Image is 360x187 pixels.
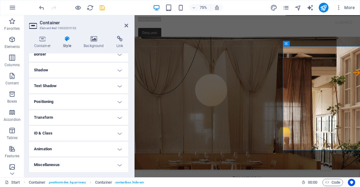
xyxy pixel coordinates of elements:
h4: Animation [29,142,128,156]
h3: Element #ed-1002205152 [40,25,116,31]
p: Accordion [4,117,21,122]
button: save [98,4,106,11]
span: . positionindex .bg-primary [48,179,86,186]
span: More [336,5,355,11]
i: Undo: Change transform (Ctrl+Z) [38,4,45,11]
span: Click to select. Double-click to edit [95,179,112,186]
h2: Container [40,20,128,25]
h4: Positioning [29,94,128,109]
h4: Link [111,36,128,49]
i: Navigator [295,4,302,11]
button: Usercentrics [348,179,355,186]
i: AI Writer [307,4,314,11]
i: On resize automatically adjust zoom level to fit chosen device. [214,5,220,10]
h4: Container [29,36,58,49]
span: Click to select. Double-click to edit [29,179,46,186]
p: Favorites [4,26,20,31]
button: Code [322,179,343,186]
p: Elements [5,44,20,49]
h4: Background [79,36,112,49]
button: reload [86,4,94,11]
nav: breadcrumb [29,179,144,186]
i: Pages (Ctrl+Alt+S) [282,4,289,11]
h6: 75% [198,4,208,11]
h4: Miscellaneous [29,158,128,172]
h4: Style [58,36,79,49]
button: More [333,3,357,12]
span: 00 00 [308,179,317,186]
span: . contactbox .hide-sm [115,179,144,186]
h4: ID & Class [29,126,128,141]
button: pages [282,4,290,11]
p: Content [5,81,19,86]
button: text_generator [307,4,314,11]
span: Code [325,179,340,186]
p: Columns [5,63,20,67]
h4: Shadow [29,63,128,77]
p: Features [5,154,19,158]
i: Save (Ctrl+S) [99,4,106,11]
i: Design (Ctrl+Alt+Y) [270,4,277,11]
h4: Border [29,47,128,62]
button: navigator [295,4,302,11]
h4: Transform [29,110,128,125]
i: Publish [320,4,327,11]
p: Boxes [7,99,17,104]
button: undo [38,4,45,11]
a: Click to cancel selection. Double-click to open Pages [5,179,20,186]
button: 75% [189,4,211,11]
h4: Text Shadow [29,79,128,93]
i: Reload page [87,4,94,11]
p: Tables [7,135,18,140]
button: publish [319,3,328,12]
button: design [270,4,278,11]
h6: Session time [302,179,318,186]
